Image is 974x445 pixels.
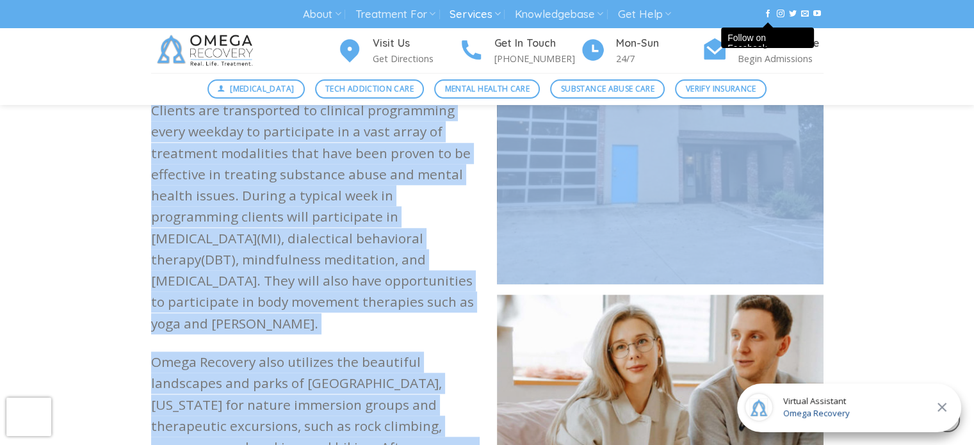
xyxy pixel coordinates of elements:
[450,3,500,26] a: Services
[151,28,263,73] img: Omega Recovery
[459,35,580,67] a: Get In Touch [PHONE_NUMBER]
[230,83,294,95] span: [MEDICAL_DATA]
[702,35,824,67] a: Verify Insurance Begin Admissions
[325,83,414,95] span: Tech Addiction Care
[801,10,809,19] a: Send us an email
[686,83,756,95] span: Verify Insurance
[434,79,540,99] a: Mental Health Care
[373,51,459,66] p: Get Directions
[337,35,459,67] a: Visit Us Get Directions
[764,10,772,19] a: Follow on Facebook
[315,79,425,99] a: Tech Addiction Care
[207,79,305,99] a: [MEDICAL_DATA]
[738,35,824,52] h4: Verify Insurance
[494,35,580,52] h4: Get In Touch
[151,100,478,334] p: Clients are transported to clinical programming every weekday to participate in a vast array of t...
[303,3,341,26] a: About
[616,35,702,52] h4: Mon-Sun
[445,83,530,95] span: Mental Health Care
[789,10,797,19] a: Follow on Twitter
[776,10,784,19] a: Follow on Instagram
[675,79,767,99] a: Verify Insurance
[355,3,435,26] a: Treatment For
[738,51,824,66] p: Begin Admissions
[616,51,702,66] p: 24/7
[550,79,665,99] a: Substance Abuse Care
[618,3,671,26] a: Get Help
[561,83,654,95] span: Substance Abuse Care
[515,3,603,26] a: Knowledgebase
[494,51,580,66] p: [PHONE_NUMBER]
[813,10,821,19] a: Follow on YouTube
[373,35,459,52] h4: Visit Us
